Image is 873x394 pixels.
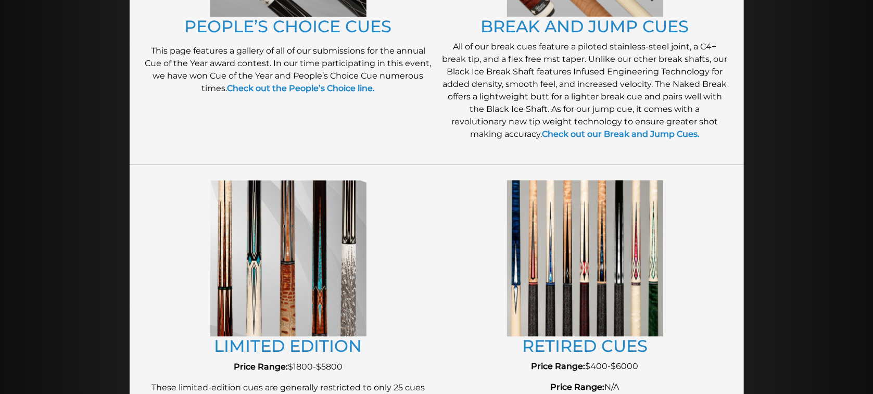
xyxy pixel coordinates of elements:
a: LIMITED EDITION [214,336,362,356]
p: N/A [442,381,728,393]
a: BREAK AND JUMP CUES [481,16,689,36]
p: This page features a gallery of all of our submissions for the annual Cue of the Year award conte... [145,45,432,95]
p: All of our break cues feature a piloted stainless-steel joint, a C4+ break tip, and a flex free m... [442,41,728,141]
strong: Price Range: [532,361,586,371]
a: PEOPLE’S CHOICE CUES [185,16,392,36]
p: $1800-$5800 [145,361,432,373]
a: Check out the People’s Choice line. [227,83,375,93]
a: Check out our Break and Jump Cues. [542,129,700,139]
p: $400-$6000 [442,360,728,373]
a: RETIRED CUES [522,336,648,356]
strong: Price Range: [234,362,288,372]
strong: Price Range: [551,382,605,392]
